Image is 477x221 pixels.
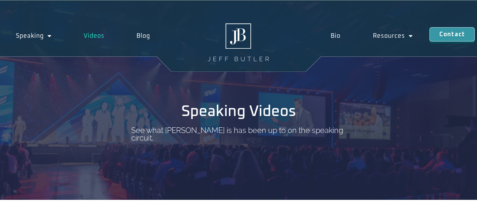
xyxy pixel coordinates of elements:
[357,27,429,45] a: Resources
[314,27,357,45] a: Bio
[181,104,296,119] h1: Speaking Videos
[131,127,346,142] p: See what [PERSON_NAME] is has been up to on the speaking circuit.
[68,27,121,45] a: Videos
[121,27,166,45] a: Blog
[429,27,475,42] a: Contact
[439,31,465,37] span: Contact
[314,27,429,45] nav: Menu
